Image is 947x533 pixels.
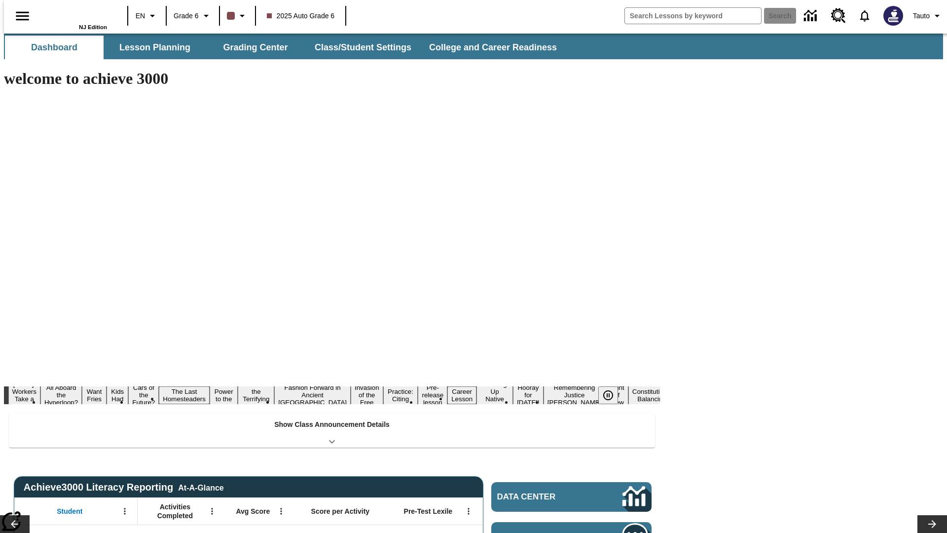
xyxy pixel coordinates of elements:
a: Data Center [491,482,652,512]
button: Slide 8 Attack of the Terrifying Tomatoes [238,379,274,412]
span: Activities Completed [143,502,208,520]
button: College and Career Readiness [421,36,565,59]
button: Slide 1 Labor Day: Workers Take a Stand [8,379,40,412]
button: Pause [598,386,618,404]
button: Grading Center [206,36,305,59]
button: Class color is dark brown. Change class color [223,7,252,25]
button: Open Menu [461,504,476,519]
input: search field [625,8,761,24]
button: Lesson Planning [106,36,204,59]
a: Resource Center, Will open in new tab [825,2,852,29]
button: Open Menu [274,504,289,519]
button: Open Menu [117,504,132,519]
a: Notifications [852,3,877,29]
button: Slide 14 Cooking Up Native Traditions [476,379,513,412]
span: Avg Score [236,507,270,516]
button: Slide 13 Career Lesson [447,386,476,404]
div: Home [43,3,107,30]
button: Slide 11 Mixed Practice: Citing Evidence [383,379,418,412]
button: Profile/Settings [909,7,947,25]
span: NJ Edition [79,24,107,30]
div: At-A-Glance [178,482,223,493]
button: Lesson carousel, Next [917,515,947,533]
img: Avatar [883,6,903,26]
span: Grade 6 [174,11,199,21]
span: EN [136,11,145,21]
div: SubNavbar [4,34,943,59]
button: Grade: Grade 6, Select a grade [170,7,216,25]
button: Slide 6 The Last Homesteaders [159,386,210,404]
button: Slide 16 Remembering Justice O'Connor [544,382,606,408]
span: Achieve3000 Literacy Reporting [24,482,224,493]
div: Show Class Announcement Details [9,414,655,448]
button: Slide 4 Dirty Jobs Kids Had To Do [107,372,128,419]
button: Slide 9 Fashion Forward in Ancient Rome [274,382,351,408]
button: Language: EN, Select a language [131,7,163,25]
span: Data Center [497,492,589,502]
button: Open side menu [8,1,37,31]
button: Select a new avatar [877,3,909,29]
span: Tauto [913,11,930,21]
a: Data Center [798,2,825,30]
div: Pause [598,386,628,404]
span: Score per Activity [311,507,370,516]
h1: welcome to achieve 3000 [4,70,660,88]
button: Slide 18 The Constitution's Balancing Act [628,379,676,412]
button: Slide 5 Cars of the Future? [128,382,159,408]
button: Slide 7 Solar Power to the People [210,379,238,412]
span: Pre-Test Lexile [404,507,453,516]
p: Show Class Announcement Details [274,419,390,430]
button: Open Menu [205,504,219,519]
button: Class/Student Settings [307,36,419,59]
span: 2025 Auto Grade 6 [267,11,335,21]
a: Home [43,4,107,24]
button: Slide 10 The Invasion of the Free CD [351,375,383,415]
button: Slide 15 Hooray for Constitution Day! [513,382,544,408]
div: SubNavbar [4,36,566,59]
button: Dashboard [5,36,104,59]
button: Slide 2 All Aboard the Hyperloop? [40,382,82,408]
button: Slide 3 Do You Want Fries With That? [82,372,107,419]
span: Student [57,507,82,516]
button: Slide 12 Pre-release lesson [418,382,447,408]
